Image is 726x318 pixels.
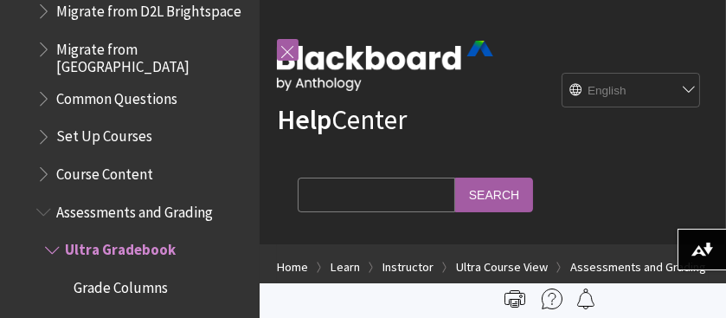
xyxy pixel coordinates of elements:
[575,289,596,309] img: Follow this page
[74,273,168,296] span: Grade Columns
[562,74,701,108] select: Site Language Selector
[277,256,308,278] a: Home
[56,35,247,75] span: Migrate from [GEOGRAPHIC_DATA]
[382,256,434,278] a: Instructor
[65,236,176,259] span: Ultra Gradebook
[455,178,533,211] input: Search
[56,122,152,146] span: Set Up Courses
[56,198,213,221] span: Assessments and Grading
[277,102,331,137] strong: Help
[331,256,360,278] a: Learn
[570,256,706,278] a: Assessments and Grading
[542,289,562,309] img: More help
[456,256,548,278] a: Ultra Course View
[277,41,493,91] img: Blackboard by Anthology
[277,102,407,137] a: HelpCenter
[56,84,177,107] span: Common Questions
[504,289,525,309] img: Print
[56,159,153,183] span: Course Content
